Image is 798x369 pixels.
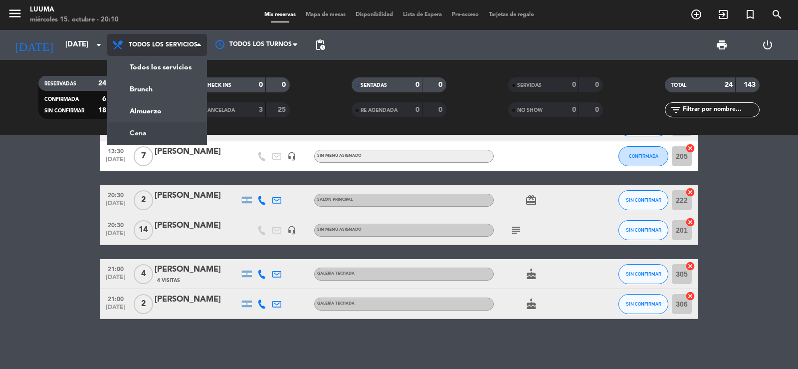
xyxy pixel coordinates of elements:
[259,81,263,88] strong: 0
[30,5,119,15] div: Luuma
[447,12,484,17] span: Pre-acceso
[317,272,355,276] span: GALERÍA TECHADA
[626,301,661,307] span: SIN CONFIRMAR
[30,15,119,25] div: miércoles 15. octubre - 20:10
[7,6,22,24] button: menu
[484,12,539,17] span: Tarjetas de regalo
[685,261,695,271] i: cancel
[103,145,128,156] span: 13:30
[102,95,106,102] strong: 6
[572,106,576,113] strong: 0
[629,153,658,159] span: CONFIRMADA
[762,39,774,51] i: power_settings_new
[301,12,351,17] span: Mapa de mesas
[744,81,758,88] strong: 143
[725,81,733,88] strong: 24
[618,264,668,284] button: SIN CONFIRMAR
[157,277,180,285] span: 4 Visitas
[282,81,288,88] strong: 0
[351,12,398,17] span: Disponibilidad
[690,8,702,20] i: add_circle_outline
[134,220,153,240] span: 14
[108,100,206,122] a: Almuerzo
[155,189,239,202] div: [PERSON_NAME]
[626,271,661,277] span: SIN CONFIRMAR
[685,217,695,227] i: cancel
[618,190,668,210] button: SIN CONFIRMAR
[259,106,263,113] strong: 3
[287,226,296,235] i: headset_mic
[525,268,537,280] i: cake
[618,294,668,314] button: SIN CONFIRMAR
[204,108,235,113] span: CANCELADA
[7,34,60,56] i: [DATE]
[134,294,153,314] span: 2
[108,56,206,78] a: Todos los servicios
[595,106,601,113] strong: 0
[108,78,206,100] a: Brunch
[314,39,326,51] span: pending_actions
[44,81,76,86] span: RESERVADAS
[618,146,668,166] button: CONFIRMADA
[685,187,695,197] i: cancel
[155,219,239,232] div: [PERSON_NAME]
[717,8,729,20] i: exit_to_app
[685,291,695,301] i: cancel
[204,83,231,88] span: CHECK INS
[525,194,537,206] i: card_giftcard
[287,152,296,161] i: headset_mic
[744,8,756,20] i: turned_in_not
[134,146,153,166] span: 7
[134,190,153,210] span: 2
[98,107,106,114] strong: 18
[103,274,128,286] span: [DATE]
[517,108,543,113] span: NO SHOW
[317,154,362,158] span: Sin menú asignado
[129,41,198,48] span: Todos los servicios
[745,30,791,60] div: LOG OUT
[716,39,728,51] span: print
[134,264,153,284] span: 4
[155,293,239,306] div: [PERSON_NAME]
[103,156,128,168] span: [DATE]
[103,219,128,230] span: 20:30
[618,220,668,240] button: SIN CONFIRMAR
[155,145,239,158] div: [PERSON_NAME]
[93,39,105,51] i: arrow_drop_down
[438,81,444,88] strong: 0
[517,83,542,88] span: SERVIDAS
[685,143,695,153] i: cancel
[438,106,444,113] strong: 0
[317,198,353,202] span: SALÓN PRINCIPAL
[572,81,576,88] strong: 0
[670,104,682,116] i: filter_list
[671,83,686,88] span: TOTAL
[103,189,128,200] span: 20:30
[595,81,601,88] strong: 0
[626,227,661,233] span: SIN CONFIRMAR
[103,293,128,304] span: 21:00
[682,104,759,115] input: Filtrar por nombre...
[7,6,22,21] i: menu
[415,81,419,88] strong: 0
[44,97,79,102] span: CONFIRMADA
[103,200,128,212] span: [DATE]
[155,263,239,276] div: [PERSON_NAME]
[259,12,301,17] span: Mis reservas
[44,108,84,113] span: SIN CONFIRMAR
[510,224,522,236] i: subject
[771,8,783,20] i: search
[108,122,206,144] a: Cena
[398,12,447,17] span: Lista de Espera
[278,106,288,113] strong: 25
[317,228,362,232] span: Sin menú asignado
[103,230,128,242] span: [DATE]
[103,263,128,274] span: 21:00
[415,106,419,113] strong: 0
[98,80,106,87] strong: 24
[361,108,398,113] span: RE AGENDADA
[103,304,128,316] span: [DATE]
[317,302,355,306] span: GALERÍA TECHADA
[361,83,387,88] span: SENTADAS
[525,298,537,310] i: cake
